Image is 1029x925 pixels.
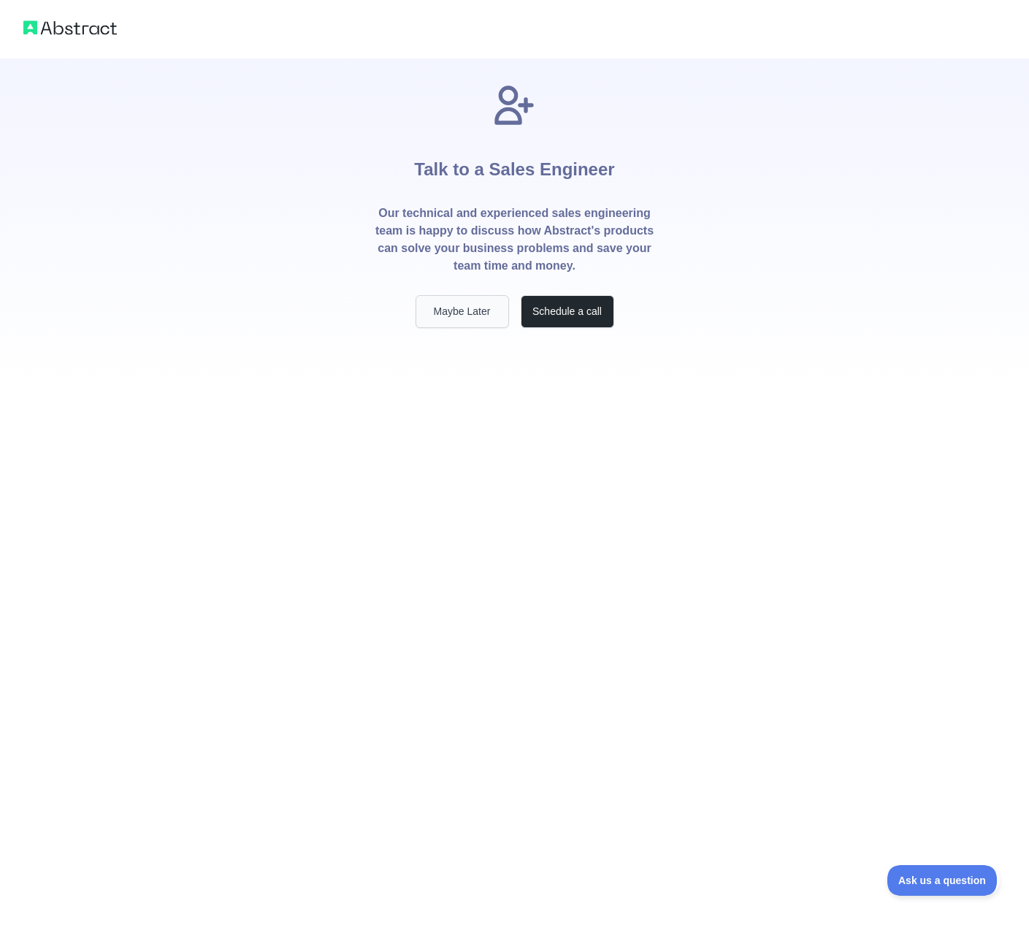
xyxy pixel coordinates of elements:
[416,295,509,328] button: Maybe Later
[375,205,655,275] p: Our technical and experienced sales engineering team is happy to discuss how Abstract's products ...
[521,295,614,328] button: Schedule a call
[887,865,1000,896] iframe: Toggle Customer Support
[414,129,614,205] h1: Talk to a Sales Engineer
[23,18,117,38] img: Abstract logo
